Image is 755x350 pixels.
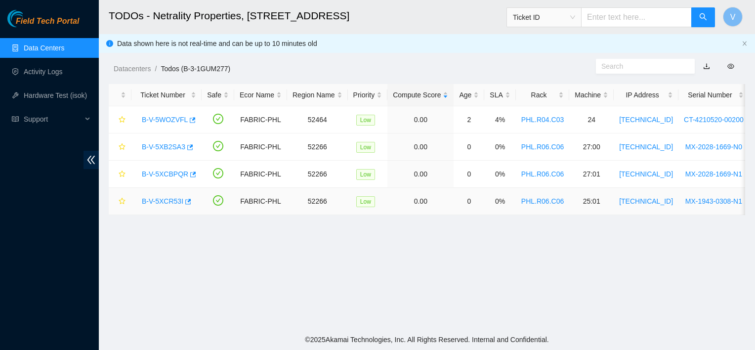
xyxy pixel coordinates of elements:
button: star [114,112,126,128]
span: star [119,198,126,206]
span: Support [24,109,82,129]
a: [TECHNICAL_ID] [619,170,673,178]
a: [TECHNICAL_ID] [619,143,673,151]
span: Low [356,169,375,180]
span: check-circle [213,195,223,206]
span: star [119,116,126,124]
td: 0.00 [387,133,454,161]
button: search [691,7,715,27]
td: 52266 [287,188,348,215]
td: 52266 [287,161,348,188]
a: Datacenters [114,65,151,73]
td: 2 [454,106,484,133]
td: 0 [454,188,484,215]
button: star [114,139,126,155]
span: Low [356,142,375,153]
span: search [699,13,707,22]
a: Activity Logs [24,68,63,76]
a: [TECHNICAL_ID] [619,116,673,124]
td: 0 [454,161,484,188]
td: FABRIC-PHL [234,188,287,215]
span: double-left [84,151,99,169]
td: FABRIC-PHL [234,133,287,161]
span: check-circle [213,141,223,151]
span: / [155,65,157,73]
span: read [12,116,19,123]
td: 0.00 [387,106,454,133]
a: PHL.R06.C06 [521,170,564,178]
span: check-circle [213,114,223,124]
span: Low [356,196,375,207]
td: 0.00 [387,188,454,215]
a: PHL.R06.C06 [521,143,564,151]
td: 27:01 [569,161,614,188]
button: download [696,58,717,74]
a: MX-1943-0308-N1 [685,197,742,205]
button: star [114,193,126,209]
td: 24 [569,106,614,133]
a: Akamai TechnologiesField Tech Portal [7,18,79,31]
td: 0.00 [387,161,454,188]
a: B-V-5WOZVFL [142,116,188,124]
a: B-V-5XB2SA3 [142,143,185,151]
span: Field Tech Portal [16,17,79,26]
a: download [703,62,710,70]
button: V [723,7,743,27]
a: B-V-5XCBPQR [142,170,188,178]
td: 0% [484,188,515,215]
td: 25:01 [569,188,614,215]
input: Enter text here... [581,7,692,27]
td: 0 [454,133,484,161]
a: [TECHNICAL_ID] [619,197,673,205]
button: close [742,41,748,47]
input: Search [601,61,681,72]
button: star [114,166,126,182]
span: star [119,171,126,178]
td: 4% [484,106,515,133]
td: FABRIC-PHL [234,161,287,188]
a: Hardware Test (isok) [24,91,87,99]
a: Data Centers [24,44,64,52]
span: V [730,11,736,23]
span: star [119,143,126,151]
span: check-circle [213,168,223,178]
a: Todos (B-3-1GUM277) [161,65,230,73]
img: Akamai Technologies [7,10,50,27]
span: Ticket ID [513,10,575,25]
span: Low [356,115,375,126]
td: 52266 [287,133,348,161]
a: MX-2028-1669-N0 [685,143,742,151]
a: MX-2028-1669-N1 [685,170,742,178]
a: B-V-5XCR53I [142,197,183,205]
span: eye [727,63,734,70]
span: close [742,41,748,46]
td: FABRIC-PHL [234,106,287,133]
footer: © 2025 Akamai Technologies, Inc. All Rights Reserved. Internal and Confidential. [99,329,755,350]
a: PHL.R04.C03 [521,116,564,124]
a: PHL.R06.C06 [521,197,564,205]
td: 0% [484,161,515,188]
td: 27:00 [569,133,614,161]
td: 52464 [287,106,348,133]
a: CT-4210520-00200 [684,116,744,124]
td: 0% [484,133,515,161]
